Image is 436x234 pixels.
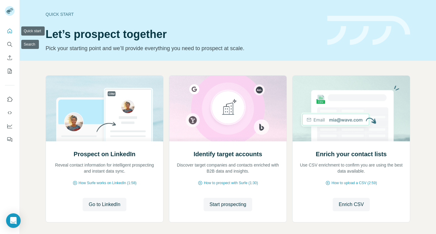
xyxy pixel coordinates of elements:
[299,162,404,174] p: Use CSV enrichment to confirm you are using the best data available.
[5,121,15,132] button: Dashboard
[327,16,410,45] img: banner
[89,201,120,208] span: Go to LinkedIn
[52,162,157,174] p: Reveal contact information for intelligent prospecting and instant data sync.
[5,66,15,77] button: My lists
[5,39,15,50] button: Search
[5,52,15,63] button: Enrich CSV
[316,150,386,158] h2: Enrich your contact lists
[5,26,15,36] button: Quick start
[175,162,280,174] p: Discover target companies and contacts enriched with B2B data and insights.
[210,201,246,208] span: Start prospecting
[5,94,15,105] button: Use Surfe on LinkedIn
[333,198,370,211] button: Enrich CSV
[204,198,252,211] button: Start prospecting
[194,150,262,158] h2: Identify target accounts
[5,134,15,145] button: Feedback
[46,11,320,17] div: Quick start
[5,107,15,118] button: Use Surfe API
[339,201,364,208] span: Enrich CSV
[292,76,410,141] img: Enrich your contact lists
[331,180,377,186] span: How to upload a CSV (2:59)
[79,180,137,186] span: How Surfe works on LinkedIn (1:58)
[46,44,320,53] p: Pick your starting point and we’ll provide everything you need to prospect at scale.
[6,213,21,228] div: Open Intercom Messenger
[169,76,287,141] img: Identify target accounts
[74,150,135,158] h2: Prospect on LinkedIn
[46,76,163,141] img: Prospect on LinkedIn
[83,198,126,211] button: Go to LinkedIn
[46,28,320,40] h1: Let’s prospect together
[204,180,258,186] span: How to prospect with Surfe (1:30)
